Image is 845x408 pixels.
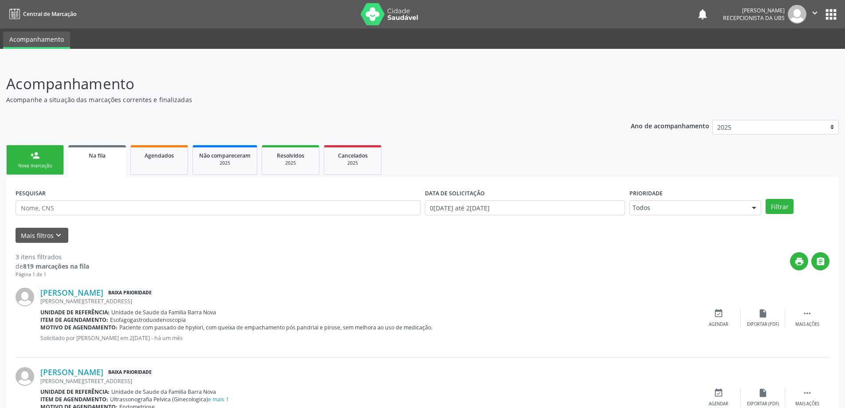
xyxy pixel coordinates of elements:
[758,388,768,398] i: insert_drive_file
[633,203,743,212] span: Todos
[795,321,819,328] div: Mais ações
[40,367,103,377] a: [PERSON_NAME]
[277,152,304,159] span: Resolvidos
[111,309,216,316] span: Unidade de Saude da Familia Barra Nova
[747,321,779,328] div: Exportar (PDF)
[40,324,118,331] b: Motivo de agendamento:
[268,160,313,166] div: 2025
[6,7,76,21] a: Central de Marcação
[145,152,174,159] span: Agendados
[631,120,709,131] p: Ano de acompanhamento
[16,186,46,200] label: PESQUISAR
[425,200,625,215] input: Selecione um intervalo
[723,7,785,14] div: [PERSON_NAME]
[709,401,728,407] div: Agendar
[40,377,696,385] div: [PERSON_NAME][STREET_ADDRESS]
[16,200,421,215] input: Nome, CNS
[794,257,804,266] i: print
[199,152,251,159] span: Não compareceram
[338,152,368,159] span: Cancelados
[823,7,839,22] button: apps
[16,271,89,278] div: Página 1 de 1
[714,309,723,318] i: event_available
[816,257,825,266] i: 
[40,288,103,297] a: [PERSON_NAME]
[811,252,829,270] button: 
[23,262,89,270] strong: 819 marcações na fila
[199,160,251,166] div: 2025
[795,401,819,407] div: Mais ações
[40,316,108,324] b: Item de agendamento:
[802,309,812,318] i: 
[6,73,589,95] p: Acompanhamento
[766,199,794,214] button: Filtrar
[425,186,485,200] label: DATA DE SOLICITAÇÃO
[106,368,153,377] span: Baixa Prioridade
[629,186,663,200] label: Prioridade
[89,152,106,159] span: Na fila
[709,321,728,328] div: Agendar
[16,288,34,306] img: img
[758,309,768,318] i: insert_drive_file
[40,396,108,403] b: Item de agendamento:
[54,230,63,240] i: keyboard_arrow_down
[23,10,76,18] span: Central de Marcação
[3,32,70,49] a: Acompanhamento
[30,151,40,160] div: person_add
[208,396,229,403] a: e mais 1
[119,324,432,331] span: Paciente com passado de hpylori, com queixa de empachamento pós pandrial e pirose, sem melhora ao...
[802,388,812,398] i: 
[40,297,696,305] div: [PERSON_NAME][STREET_ADDRESS]
[40,388,110,396] b: Unidade de referência:
[790,252,808,270] button: print
[810,8,820,18] i: 
[110,316,186,324] span: Esofagogastroduodenoscopia
[111,388,216,396] span: Unidade de Saude da Familia Barra Nova
[723,14,785,22] span: Recepcionista da UBS
[330,160,375,166] div: 2025
[13,162,57,169] div: Nova marcação
[16,252,89,261] div: 3 itens filtrados
[40,309,110,316] b: Unidade de referência:
[40,334,696,342] p: Solicitado por [PERSON_NAME] em 2[DATE] - há um mês
[106,288,153,297] span: Baixa Prioridade
[714,388,723,398] i: event_available
[16,228,68,243] button: Mais filtroskeyboard_arrow_down
[696,8,709,20] button: notifications
[16,261,89,271] div: de
[110,396,229,403] span: Ultrassonografia Pelvica (Ginecologica)
[788,5,806,24] img: img
[6,95,589,104] p: Acompanhe a situação das marcações correntes e finalizadas
[747,401,779,407] div: Exportar (PDF)
[16,367,34,386] img: img
[806,5,823,24] button: 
